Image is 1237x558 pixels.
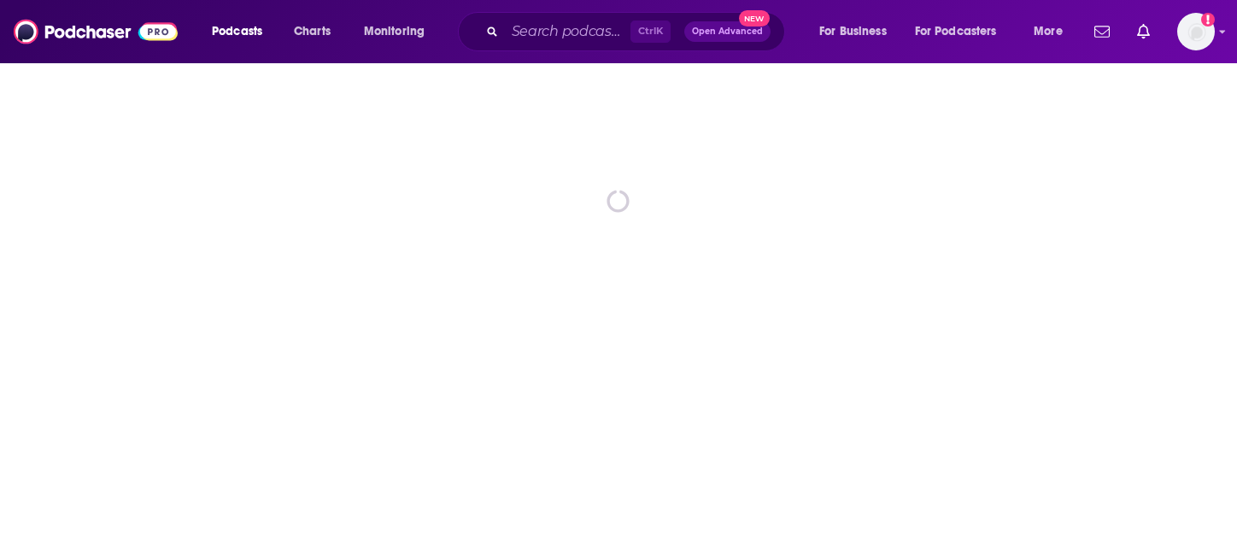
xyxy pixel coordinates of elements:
[807,18,908,45] button: open menu
[505,18,630,45] input: Search podcasts, credits, & more...
[1177,13,1215,50] img: User Profile
[692,27,763,36] span: Open Advanced
[739,10,770,26] span: New
[474,12,801,51] div: Search podcasts, credits, & more...
[1130,17,1157,46] a: Show notifications dropdown
[200,18,284,45] button: open menu
[1034,20,1063,44] span: More
[904,18,1022,45] button: open menu
[14,15,178,48] img: Podchaser - Follow, Share and Rate Podcasts
[283,18,341,45] a: Charts
[915,20,997,44] span: For Podcasters
[630,21,671,43] span: Ctrl K
[1022,18,1084,45] button: open menu
[294,20,331,44] span: Charts
[1177,13,1215,50] button: Show profile menu
[1201,13,1215,26] svg: Add a profile image
[684,21,771,42] button: Open AdvancedNew
[1177,13,1215,50] span: Logged in as sierra.swanson
[352,18,447,45] button: open menu
[819,20,887,44] span: For Business
[364,20,425,44] span: Monitoring
[1088,17,1117,46] a: Show notifications dropdown
[212,20,262,44] span: Podcasts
